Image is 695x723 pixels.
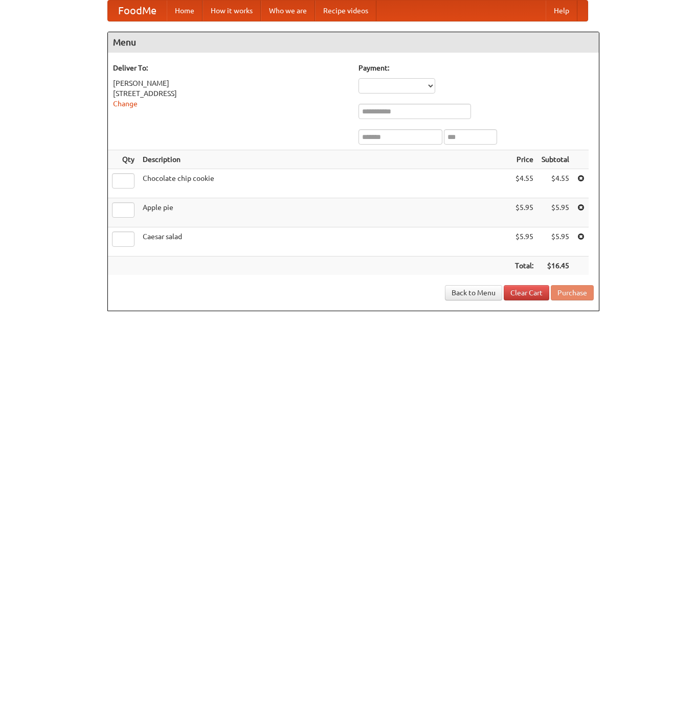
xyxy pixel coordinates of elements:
[315,1,376,21] a: Recipe videos
[139,198,511,227] td: Apple pie
[537,227,573,256] td: $5.95
[546,1,577,21] a: Help
[537,198,573,227] td: $5.95
[113,78,348,88] div: [PERSON_NAME]
[113,63,348,73] h5: Deliver To:
[445,285,502,300] a: Back to Menu
[551,285,594,300] button: Purchase
[108,32,599,53] h4: Menu
[108,150,139,169] th: Qty
[511,256,537,275] th: Total:
[511,150,537,169] th: Price
[537,169,573,198] td: $4.55
[537,256,573,275] th: $16.45
[504,285,549,300] a: Clear Cart
[113,88,348,99] div: [STREET_ADDRESS]
[167,1,203,21] a: Home
[139,150,511,169] th: Description
[537,150,573,169] th: Subtotal
[203,1,261,21] a: How it works
[511,227,537,256] td: $5.95
[511,198,537,227] td: $5.95
[108,1,167,21] a: FoodMe
[139,227,511,256] td: Caesar salad
[113,100,138,108] a: Change
[261,1,315,21] a: Who we are
[139,169,511,198] td: Chocolate chip cookie
[511,169,537,198] td: $4.55
[358,63,594,73] h5: Payment:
